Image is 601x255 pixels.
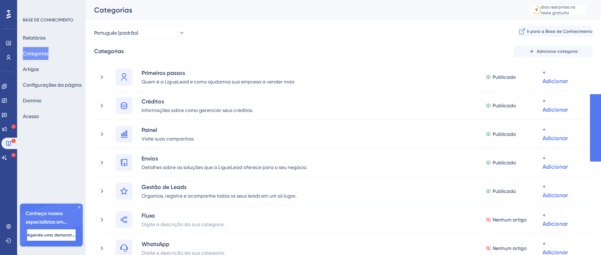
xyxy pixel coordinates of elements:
[537,49,578,54] font: Adicionar categoria
[94,48,124,55] font: Categorias
[142,212,155,219] font: Fluxo
[23,35,46,41] font: Relatórios
[23,94,41,107] button: Domínio
[543,126,568,142] font: + Adicionar
[493,188,516,194] font: Publicado
[27,229,76,241] button: Agende uma demonstração
[142,70,185,76] font: Primeiros passos
[571,227,592,248] iframe: Iniciador do Assistente de IA do UserGuiding
[94,6,132,14] font: Categorias
[527,29,592,34] font: Ir para a Base de Conhecimento
[543,183,568,199] font: + Adicionar
[94,30,138,36] font: Português (padrão)
[23,51,48,56] font: Categorias
[541,5,575,15] font: dias restantes no teste gratuito
[23,110,39,123] button: Acesso
[543,212,568,227] font: + Adicionar
[142,107,253,113] font: Informações sobre como gerenciar seus créditos.
[493,160,516,165] font: Publicado
[543,98,568,113] font: + Adicionar
[535,7,538,12] font: 9
[142,241,169,248] font: WhatsApp
[142,127,157,133] font: Painel
[142,136,194,142] font: Visite suas campanhas
[23,31,46,44] button: Relatórios
[23,66,39,72] font: Artigos
[142,221,225,227] font: Digite a descrição da sua categoria.
[519,26,592,37] button: Ir para a Base de Conhecimento
[23,113,39,119] font: Acesso
[493,131,516,137] font: Publicado
[23,78,82,91] button: Configurações da página
[23,17,73,22] font: BASE DE CONHECIMENTO
[142,79,294,85] font: Quem é a LigueLead e como ajudamos sua empresa a vender mais
[23,63,39,76] button: Artigos
[142,184,186,190] font: Gestão de Leads
[543,155,568,170] font: + Adicionar
[23,47,48,60] button: Categorias
[142,193,297,199] font: Organize, registre e acompanhe todos os seus leads em um só lugar.
[493,74,516,80] font: Publicado
[23,98,41,103] font: Domínio
[26,210,67,234] font: Conheça nossos especialistas em integração 🎧
[493,217,526,223] font: Nenhum artigo
[23,82,82,88] font: Configurações da página
[142,155,158,162] font: Envios
[493,103,516,108] font: Publicado
[543,69,568,85] font: + Adicionar
[493,245,526,251] font: Nenhum artigo
[142,164,307,170] font: Detalhes sobre as soluções que a LigueLead oferece para o seu negócio.
[514,46,592,57] button: Adicionar categoria
[27,233,84,238] font: Agende uma demonstração
[94,26,185,40] button: Português (padrão)
[142,98,164,105] font: Créditos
